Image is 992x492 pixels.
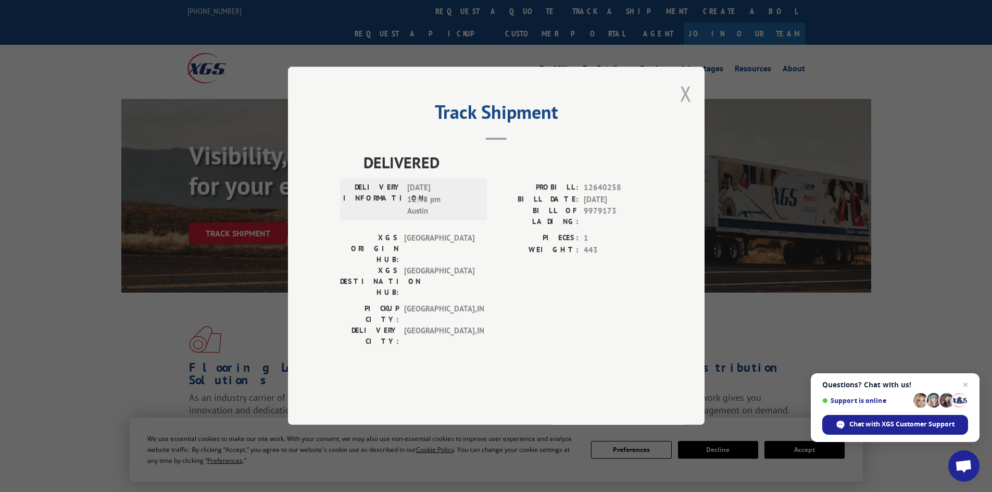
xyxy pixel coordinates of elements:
span: [GEOGRAPHIC_DATA] , IN [404,304,474,325]
label: PICKUP CITY: [340,304,399,325]
span: Close chat [959,379,972,391]
span: [GEOGRAPHIC_DATA] , IN [404,325,474,347]
span: DELIVERED [363,151,652,174]
span: 1 [584,233,652,245]
span: Support is online [822,397,910,405]
span: 443 [584,244,652,256]
span: [GEOGRAPHIC_DATA] [404,266,474,298]
label: PROBILL: [496,182,579,194]
span: 9979173 [584,206,652,228]
span: Chat with XGS Customer Support [849,420,955,429]
span: [DATE] [584,194,652,206]
div: Open chat [948,450,980,482]
label: WEIGHT: [496,244,579,256]
label: XGS DESTINATION HUB: [340,266,399,298]
label: XGS ORIGIN HUB: [340,233,399,266]
span: [GEOGRAPHIC_DATA] [404,233,474,266]
span: [DATE] 12:48 pm Austin [407,182,478,218]
label: PIECES: [496,233,579,245]
label: BILL DATE: [496,194,579,206]
h2: Track Shipment [340,105,652,124]
label: DELIVERY INFORMATION: [343,182,402,218]
span: Questions? Chat with us! [822,381,968,389]
span: 12640258 [584,182,652,194]
label: BILL OF LADING: [496,206,579,228]
div: Chat with XGS Customer Support [822,415,968,435]
label: DELIVERY CITY: [340,325,399,347]
button: Close modal [680,80,692,107]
